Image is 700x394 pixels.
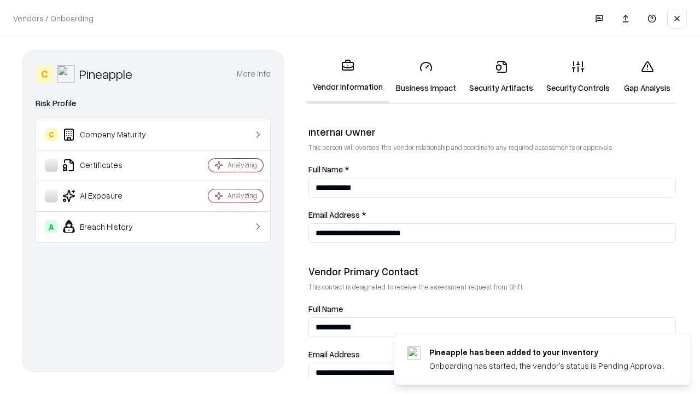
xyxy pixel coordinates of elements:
p: This person will oversee the vendor relationship and coordinate any required assessments or appro... [308,143,676,152]
div: Internal Owner [308,125,676,138]
div: Company Maturity [45,128,176,141]
a: Business Impact [389,51,463,102]
a: Vendor Information [306,50,389,103]
label: Full Name * [308,165,676,173]
label: Email Address [308,350,676,358]
p: Vendors / Onboarding [13,13,94,24]
a: Security Controls [540,51,616,102]
div: AI Exposure [45,189,176,202]
p: This contact is designated to receive the assessment request from Shift [308,282,676,292]
div: Breach History [45,220,176,233]
img: Pineapple [57,65,75,83]
img: pineappleenergy.com [407,346,421,360]
a: Security Artifacts [463,51,540,102]
div: C [45,128,58,141]
div: Risk Profile [36,97,271,110]
div: Onboarding has started, the vendor's status is Pending Approval. [429,360,664,372]
div: A [45,220,58,233]
a: Gap Analysis [616,51,678,102]
div: Pineapple has been added to your inventory [429,346,664,358]
label: Email Address * [308,211,676,219]
div: C [36,65,53,83]
div: Analyzing [227,191,257,200]
label: Full Name [308,305,676,313]
div: Certificates [45,159,176,172]
button: More info [237,64,271,84]
div: Analyzing [227,160,257,170]
div: Pineapple [79,65,132,83]
div: Vendor Primary Contact [308,265,676,278]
